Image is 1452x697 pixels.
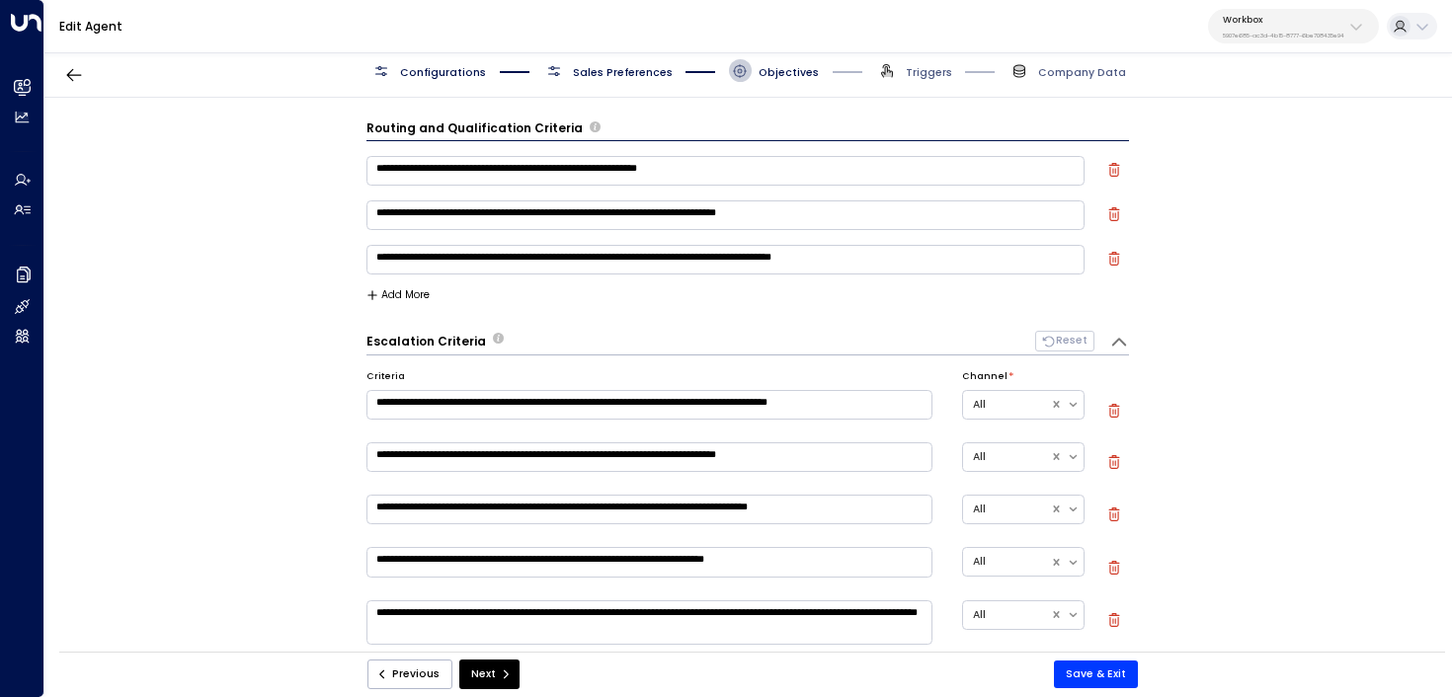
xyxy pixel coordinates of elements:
label: Channel [962,370,1008,384]
button: Add More [366,289,431,301]
div: Escalation CriteriaDefine the scenarios in which the AI agent should escalate the conversation to... [366,331,1130,355]
span: Objectives [759,65,819,80]
p: Workbox [1223,14,1344,26]
span: Define the criteria the agent uses to determine whether a lead is qualified for further actions l... [590,119,601,137]
span: Company Data [1038,65,1126,80]
span: Define the scenarios in which the AI agent should escalate the conversation to human sales repres... [493,333,504,349]
button: Workbox5907e685-ac3d-4b15-8777-6be708435e94 [1208,9,1379,43]
a: Edit Agent [59,18,122,35]
button: Save & Exit [1054,660,1138,688]
h3: Routing and Qualification Criteria [366,119,583,137]
label: Criteria [366,370,405,384]
span: Triggers [906,65,952,80]
span: Configurations [400,65,486,80]
h3: Escalation Criteria [366,333,486,349]
button: Previous [367,659,452,689]
button: Next [459,659,520,689]
p: 5907e685-ac3d-4b15-8777-6be708435e94 [1223,32,1344,39]
span: Sales Preferences [573,65,673,80]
